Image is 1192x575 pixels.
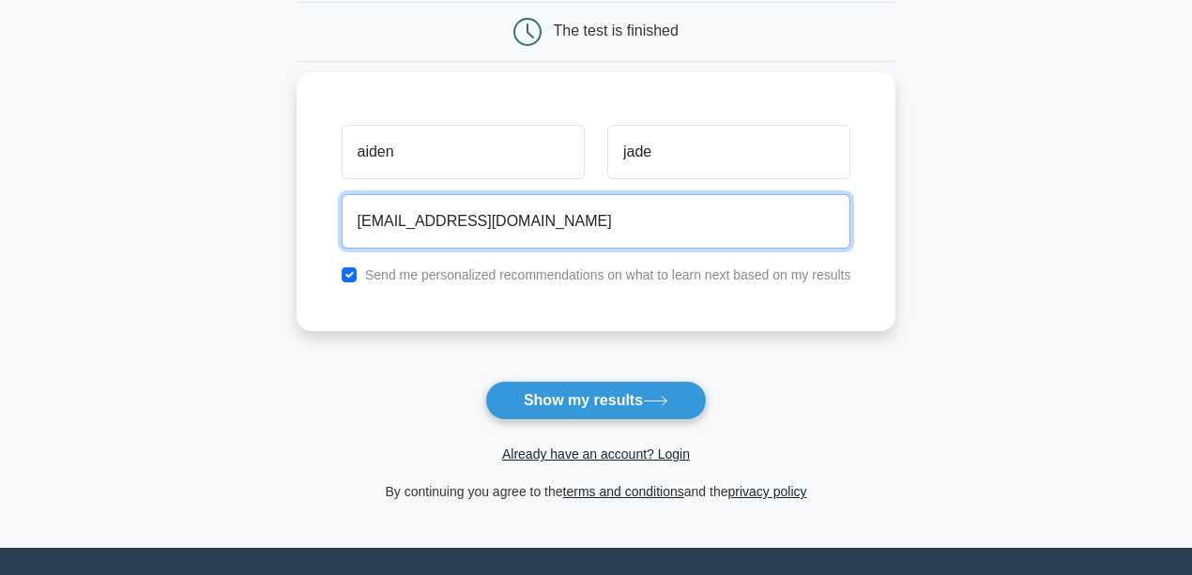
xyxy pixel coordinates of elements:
[728,484,807,499] a: privacy policy
[365,267,851,282] label: Send me personalized recommendations on what to learn next based on my results
[285,480,908,503] div: By continuing you agree to the and the
[502,446,690,462] a: Already have an account? Login
[554,23,679,38] div: The test is finished
[342,125,585,179] input: First name
[607,125,850,179] input: Last name
[485,381,707,420] button: Show my results
[342,194,851,249] input: Email
[563,484,684,499] a: terms and conditions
